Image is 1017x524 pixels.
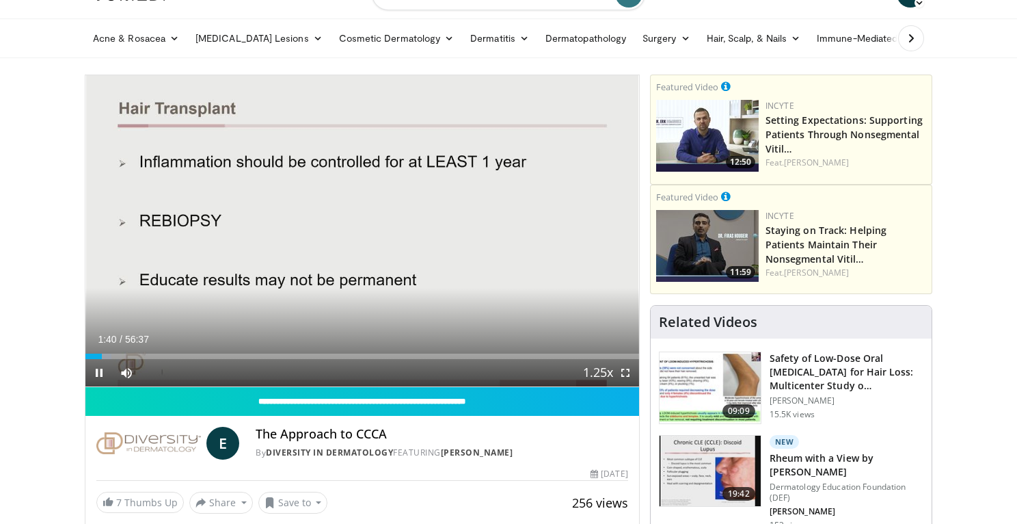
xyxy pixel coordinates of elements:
img: 98b3b5a8-6d6d-4e32-b979-fd4084b2b3f2.png.150x105_q85_crop-smart_upscale.jpg [656,100,759,172]
span: 256 views [572,495,628,511]
a: 09:09 Safety of Low-Dose Oral [MEDICAL_DATA] for Hair Loss: Multicenter Study o… [PERSON_NAME] 15... [659,352,923,424]
img: fe0751a3-754b-4fa7-bfe3-852521745b57.png.150x105_q85_crop-smart_upscale.jpg [656,210,759,282]
span: 56:37 [125,334,149,345]
div: [DATE] [591,468,627,480]
a: Diversity in Dermatology [266,447,393,458]
a: E [206,427,239,460]
h3: Rheum with a View by [PERSON_NAME] [770,451,923,479]
div: Progress Bar [85,354,639,359]
img: Diversity in Dermatology [96,427,201,460]
a: Cosmetic Dermatology [331,25,462,52]
button: Save to [258,492,328,514]
div: Feat. [765,267,926,279]
video-js: Video Player [85,75,639,387]
span: 7 [116,496,122,509]
p: 15.5K views [770,409,815,420]
a: Staying on Track: Helping Patients Maintain Their Nonsegmental Vitil… [765,224,887,265]
a: [PERSON_NAME] [784,157,849,168]
a: Dermatitis [462,25,537,52]
span: 09:09 [722,404,755,418]
a: [MEDICAL_DATA] Lesions [187,25,331,52]
img: 15b49de1-14e0-4398-a509-d8f4bc066e5c.150x105_q85_crop-smart_upscale.jpg [660,436,761,507]
button: Share [189,492,253,514]
div: By FEATURING [256,447,627,459]
a: Dermatopathology [537,25,634,52]
p: Dermatology Education Foundation (DEF) [770,482,923,503]
a: Hair, Scalp, & Nails [699,25,809,52]
span: 11:59 [726,266,755,278]
p: [PERSON_NAME] [770,506,923,517]
button: Mute [113,359,140,387]
a: [PERSON_NAME] [784,267,849,278]
a: Incyte [765,210,794,222]
button: Pause [85,359,113,387]
p: [PERSON_NAME] [770,395,923,406]
h4: The Approach to CCCA [256,427,627,442]
a: Acne & Rosacea [85,25,187,52]
a: Surgery [634,25,699,52]
small: Featured Video [656,81,718,93]
small: Featured Video [656,191,718,203]
a: 11:59 [656,210,759,282]
a: 12:50 [656,100,759,172]
span: 19:42 [722,487,755,501]
p: New [770,435,800,449]
span: 1:40 [98,334,116,345]
a: Incyte [765,100,794,112]
a: [PERSON_NAME] [441,447,513,458]
a: Setting Expectations: Supporting Patients Through Nonsegmental Vitil… [765,114,923,155]
h4: Related Videos [659,314,757,330]
a: Immune-Mediated [809,25,919,52]
button: Playback Rate [584,359,612,387]
img: 83a686ce-4f43-4faf-a3e0-1f3ad054bd57.150x105_q85_crop-smart_upscale.jpg [660,352,761,423]
div: Feat. [765,157,926,169]
h3: Safety of Low-Dose Oral [MEDICAL_DATA] for Hair Loss: Multicenter Study o… [770,352,923,393]
button: Fullscreen [612,359,639,387]
span: 12:50 [726,156,755,168]
a: 7 Thumbs Up [96,492,184,513]
span: / [120,334,122,345]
